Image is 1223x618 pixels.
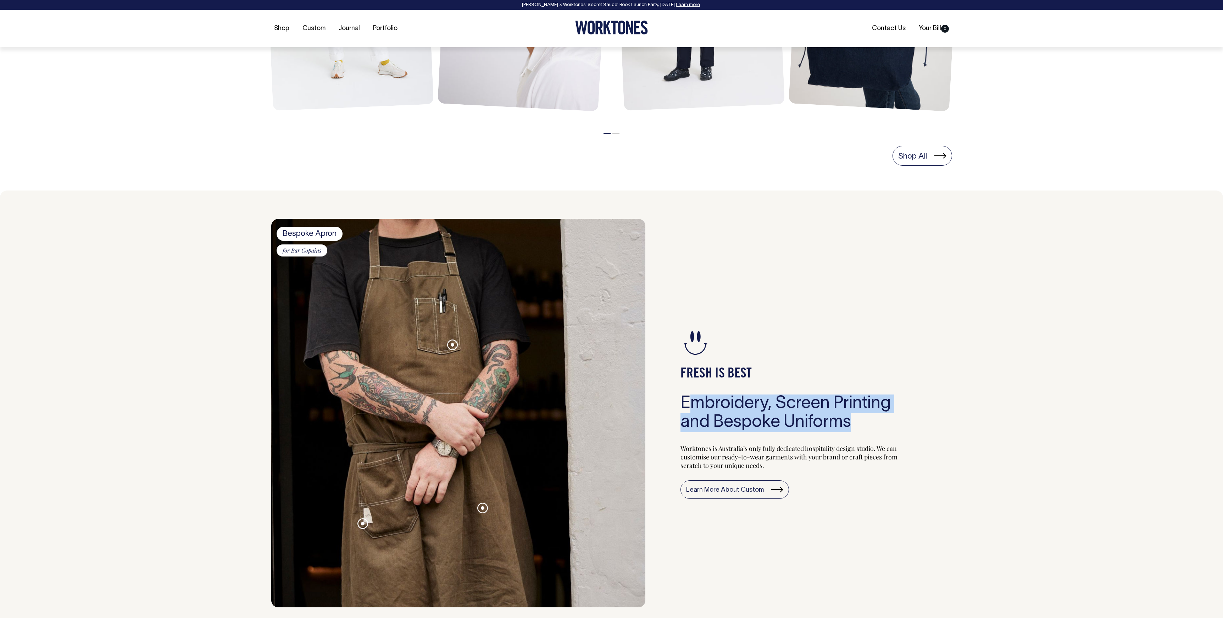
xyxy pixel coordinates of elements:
a: Your Bill0 [916,23,952,34]
button: 2 of 2 [612,133,619,134]
a: Shop All [893,146,952,166]
a: Custom [300,23,328,34]
span: 0 [941,25,949,33]
span: for Bar Copains [277,244,327,256]
a: Learn more [676,3,700,7]
a: Learn More About Custom [680,480,789,499]
div: [PERSON_NAME] × Worktones ‘Secret Sauce’ Book Launch Party, [DATE]. . [7,2,1216,7]
p: Worktones is Australia’s only fully dedicated hospitality design studio. We can customise our rea... [680,444,917,470]
a: Shop [271,23,292,34]
h4: FRESH IS BEST [680,366,917,382]
span: Bespoke Apron [277,227,343,241]
img: Embroidery, Screen Printing and Bespoke Uniforms [271,219,646,607]
a: Portfolio [370,23,400,34]
a: Contact Us [869,23,908,34]
h3: Embroidery, Screen Printing and Bespoke Uniforms [680,394,917,432]
button: 1 of 2 [604,133,611,134]
a: Journal [336,23,363,34]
